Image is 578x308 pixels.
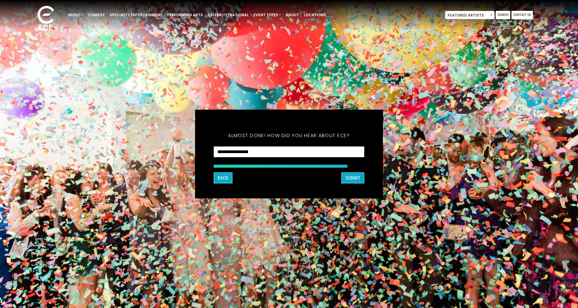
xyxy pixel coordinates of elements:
[31,4,61,33] img: ece_new_logo_whitev2-1.png
[205,10,251,20] a: Celebrity/National
[511,11,533,19] a: Contact Us
[445,11,494,20] span: Featured Artists
[214,125,364,146] h5: Almost done! How did you hear about ECE?
[165,10,205,20] a: Performing Arts
[251,10,283,20] a: Event Types
[283,10,301,20] a: About
[214,146,364,158] select: How did you hear about ECE
[107,10,165,20] a: Specialty Entertainment
[301,10,328,20] a: Locations
[86,10,107,20] a: Comedy
[341,173,364,183] button: SUBMIT
[214,173,232,183] button: Back
[66,10,86,20] a: Music
[496,11,510,19] a: Search
[445,11,495,19] span: Featured Artists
